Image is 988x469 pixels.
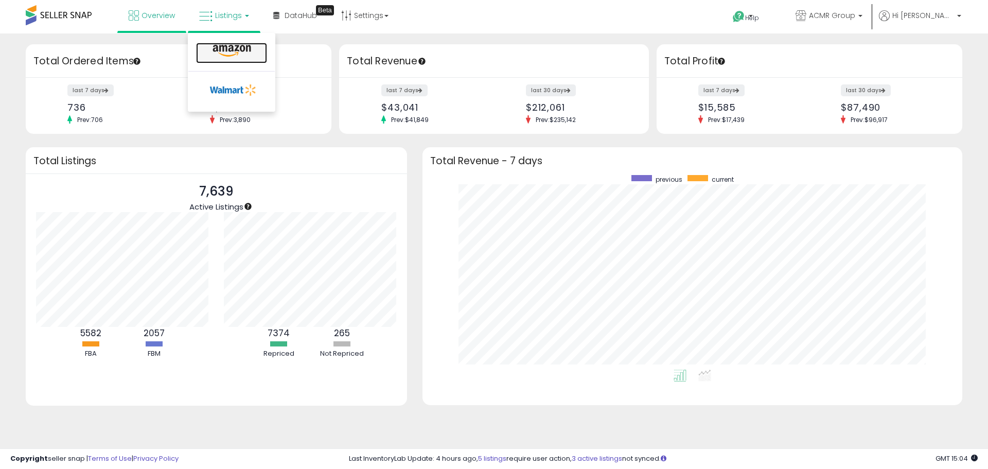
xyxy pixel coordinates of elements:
h3: Total Revenue [347,54,641,68]
div: $15,585 [698,102,802,113]
a: Terms of Use [88,454,132,463]
b: 5582 [80,327,101,339]
div: FBM [123,349,185,359]
span: 2025-10-6 15:04 GMT [936,454,978,463]
a: 5 listings [478,454,506,463]
i: Click here to read more about un-synced listings. [661,455,666,462]
p: 7,639 [189,182,243,201]
div: Tooltip anchor [417,57,427,66]
div: Tooltip anchor [132,57,142,66]
div: Tooltip anchor [243,202,253,211]
span: Listings [215,10,242,21]
div: Tooltip anchor [316,5,334,15]
span: previous [656,175,682,184]
div: Repriced [248,349,310,359]
span: Prev: 3,890 [215,115,256,124]
span: Help [745,13,759,22]
h3: Total Profit [664,54,955,68]
span: Prev: $96,917 [845,115,893,124]
span: Prev: 706 [72,115,108,124]
a: Hi [PERSON_NAME] [879,10,961,33]
span: Prev: $17,439 [703,115,750,124]
label: last 30 days [526,84,576,96]
span: Active Listings [189,201,243,212]
div: Not Repriced [311,349,373,359]
span: Hi [PERSON_NAME] [892,10,954,21]
h3: Total Ordered Items [33,54,324,68]
b: 7374 [268,327,290,339]
div: $87,490 [841,102,944,113]
div: 3,651 [210,102,313,113]
a: Help [725,3,779,33]
b: 265 [334,327,350,339]
div: FBA [60,349,121,359]
h3: Total Listings [33,157,399,165]
div: 736 [67,102,171,113]
span: Overview [142,10,175,21]
label: last 30 days [841,84,891,96]
a: 3 active listings [572,454,622,463]
div: Tooltip anchor [717,57,726,66]
i: Get Help [732,10,745,23]
div: $212,061 [526,102,631,113]
span: DataHub [285,10,317,21]
div: seller snap | | [10,454,179,464]
div: Last InventoryLab Update: 4 hours ago, require user action, not synced. [349,454,978,464]
span: Prev: $235,142 [531,115,581,124]
span: current [712,175,734,184]
div: $43,041 [381,102,486,113]
b: 2057 [144,327,165,339]
label: last 7 days [67,84,114,96]
label: last 7 days [698,84,745,96]
span: ACMR Group [809,10,855,21]
strong: Copyright [10,454,48,463]
label: last 7 days [381,84,428,96]
a: Privacy Policy [133,454,179,463]
span: Prev: $41,849 [386,115,434,124]
h3: Total Revenue - 7 days [430,157,955,165]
